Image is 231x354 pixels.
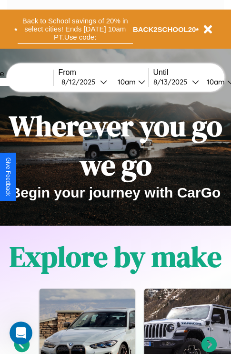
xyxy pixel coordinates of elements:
[10,322,32,344] iframe: Intercom live chat
[110,77,148,87] button: 10am
[5,157,11,196] div: Give Feedback
[113,77,138,86] div: 10am
[18,14,133,44] button: Back to School savings of 20% in select cities! Ends [DATE] 10am PT.Use code:
[61,77,100,86] div: 8 / 12 / 2025
[59,77,110,87] button: 8/12/2025
[202,77,227,86] div: 10am
[133,25,196,33] b: BACK2SCHOOL20
[10,237,221,276] h1: Explore by make
[153,77,192,86] div: 8 / 13 / 2025
[59,68,148,77] label: From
